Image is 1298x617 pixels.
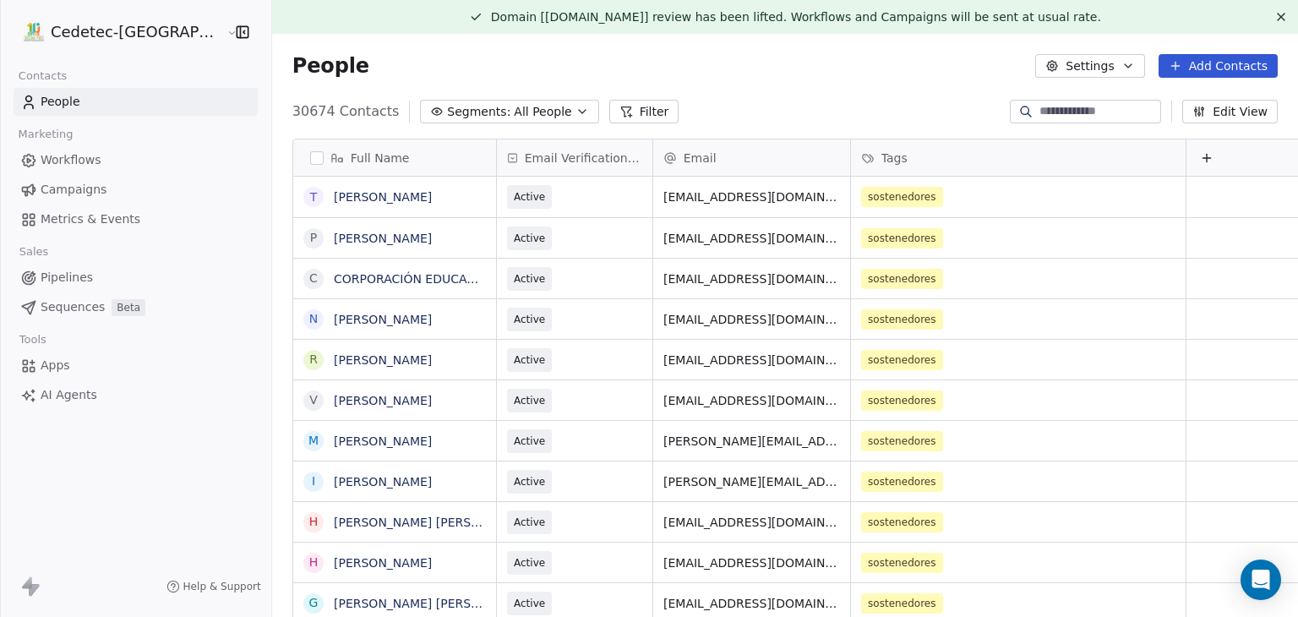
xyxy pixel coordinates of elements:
span: People [292,53,369,79]
a: [PERSON_NAME] [334,353,432,367]
span: sostenedores [861,431,943,451]
div: Email [653,139,850,176]
span: [EMAIL_ADDRESS][DOMAIN_NAME] [663,514,840,531]
span: Workflows [41,151,101,169]
span: Domain [[DOMAIN_NAME]] review has been lifted. Workflows and Campaigns will be sent at usual rate. [491,10,1101,24]
span: [EMAIL_ADDRESS][DOMAIN_NAME] [663,311,840,328]
a: Campaigns [14,176,258,204]
span: Tools [12,327,53,352]
a: Metrics & Events [14,205,258,233]
span: All People [514,103,571,121]
div: Open Intercom Messenger [1241,560,1281,600]
div: H [309,554,319,571]
span: sostenedores [861,187,943,207]
div: T [309,188,317,206]
a: [PERSON_NAME] [334,394,432,407]
a: Apps [14,352,258,379]
span: sostenedores [861,309,943,330]
div: N [309,310,318,328]
span: Active [514,554,545,571]
span: Active [514,473,545,490]
span: sostenedores [861,553,943,573]
span: Active [514,230,545,247]
span: Active [514,311,545,328]
button: Settings [1035,54,1144,78]
a: [PERSON_NAME] [334,475,432,489]
button: Filter [609,100,679,123]
div: Tags [851,139,1186,176]
span: sostenedores [861,390,943,411]
span: Help & Support [183,580,261,593]
a: [PERSON_NAME] [PERSON_NAME] [334,597,534,610]
div: R [309,351,318,369]
span: sostenedores [861,593,943,614]
span: Full Name [351,150,410,167]
button: Add Contacts [1159,54,1278,78]
span: sostenedores [861,512,943,532]
span: Email Verification Status [525,150,642,167]
div: H [309,513,319,531]
span: sostenedores [861,228,943,248]
span: People [41,93,80,111]
a: Help & Support [166,580,261,593]
div: G [308,594,318,612]
span: Pipelines [41,269,93,287]
a: [PERSON_NAME] [334,434,432,448]
span: sostenedores [861,269,943,289]
span: Active [514,270,545,287]
span: Contacts [11,63,74,89]
span: Active [514,392,545,409]
div: I [312,472,315,490]
span: Metrics & Events [41,210,140,228]
a: SequencesBeta [14,293,258,321]
span: Active [514,188,545,205]
div: P [310,229,317,247]
div: C [309,270,318,287]
a: CORPORACIÓN EDUCACIONAL [PERSON_NAME] [334,272,614,286]
span: sostenedores [861,350,943,370]
a: Pipelines [14,264,258,292]
div: Full Name [293,139,496,176]
span: 30674 Contacts [292,101,400,122]
span: Beta [112,299,145,316]
a: [PERSON_NAME] [334,232,432,245]
div: M [308,432,319,450]
span: Segments: [447,103,510,121]
span: Active [514,433,545,450]
span: Sequences [41,298,105,316]
span: Tags [881,150,908,167]
img: IMAGEN%2010%20A%C3%83%C2%91OS.png [24,22,44,42]
a: [PERSON_NAME] [PERSON_NAME] [334,516,534,529]
span: Sales [12,239,56,265]
a: [PERSON_NAME] [334,313,432,326]
span: Active [514,595,545,612]
a: AI Agents [14,381,258,409]
span: [EMAIL_ADDRESS][DOMAIN_NAME] [663,188,840,205]
button: Cedetec-[GEOGRAPHIC_DATA] [20,18,215,46]
span: sostenedores [861,472,943,492]
span: [EMAIL_ADDRESS][DOMAIN_NAME] [663,595,840,612]
span: Email [684,150,717,167]
span: [EMAIL_ADDRESS][DOMAIN_NAME] [663,554,840,571]
span: Apps [41,357,70,374]
a: [PERSON_NAME] [334,190,432,204]
span: AI Agents [41,386,97,404]
a: [PERSON_NAME] [334,556,432,570]
span: Marketing [11,122,80,147]
span: [EMAIL_ADDRESS][DOMAIN_NAME] [663,230,840,247]
button: Edit View [1182,100,1278,123]
div: V [309,391,318,409]
span: [EMAIL_ADDRESS][DOMAIN_NAME] [663,352,840,369]
span: [EMAIL_ADDRESS][DOMAIN_NAME] [663,392,840,409]
a: People [14,88,258,116]
span: Campaigns [41,181,106,199]
a: Workflows [14,146,258,174]
span: [PERSON_NAME][EMAIL_ADDRESS][PERSON_NAME][DOMAIN_NAME] [663,433,840,450]
span: Active [514,352,545,369]
div: Email Verification Status [497,139,652,176]
span: Active [514,514,545,531]
span: [EMAIL_ADDRESS][DOMAIN_NAME] [663,270,840,287]
span: [PERSON_NAME][EMAIL_ADDRESS][DOMAIN_NAME] [663,473,840,490]
span: Cedetec-[GEOGRAPHIC_DATA] [51,21,222,43]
